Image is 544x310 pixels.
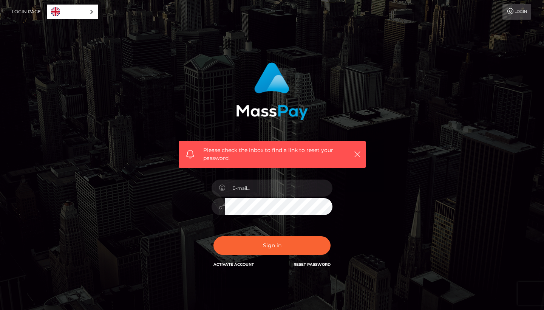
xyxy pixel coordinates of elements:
[12,4,41,20] a: Login Page
[47,5,98,19] div: Language
[47,5,98,19] a: English
[47,5,98,19] aside: Language selected: English
[294,262,331,267] a: Reset Password
[213,262,254,267] a: Activate Account
[213,236,331,255] button: Sign in
[225,180,332,197] input: E-mail...
[236,62,308,120] img: MassPay Login
[203,146,341,162] span: Please check the inbox to find a link to reset your password.
[502,4,531,20] a: Login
